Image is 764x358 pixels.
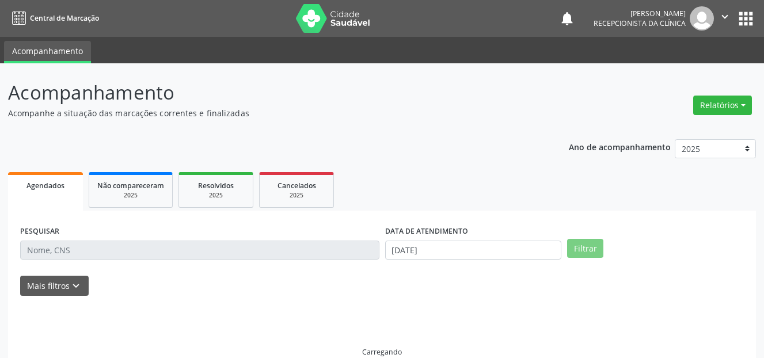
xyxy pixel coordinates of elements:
span: Não compareceram [97,181,164,191]
span: Agendados [26,181,64,191]
input: Selecione um intervalo [385,241,562,260]
a: Central de Marcação [8,9,99,28]
div: [PERSON_NAME] [594,9,686,18]
div: 2025 [97,191,164,200]
i: keyboard_arrow_down [70,280,82,292]
div: 2025 [187,191,245,200]
button: notifications [559,10,575,26]
span: Cancelados [278,181,316,191]
input: Nome, CNS [20,241,379,260]
button: Relatórios [693,96,752,115]
span: Central de Marcação [30,13,99,23]
p: Acompanhamento [8,78,531,107]
p: Acompanhe a situação das marcações correntes e finalizadas [8,107,531,119]
div: Carregando [362,347,402,357]
i:  [719,10,731,23]
button: Filtrar [567,239,603,258]
span: Recepcionista da clínica [594,18,686,28]
span: Resolvidos [198,181,234,191]
a: Acompanhamento [4,41,91,63]
button: Mais filtroskeyboard_arrow_down [20,276,89,296]
div: 2025 [268,191,325,200]
button: apps [736,9,756,29]
label: DATA DE ATENDIMENTO [385,223,468,241]
button:  [714,6,736,31]
img: img [690,6,714,31]
label: PESQUISAR [20,223,59,241]
p: Ano de acompanhamento [569,139,671,154]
